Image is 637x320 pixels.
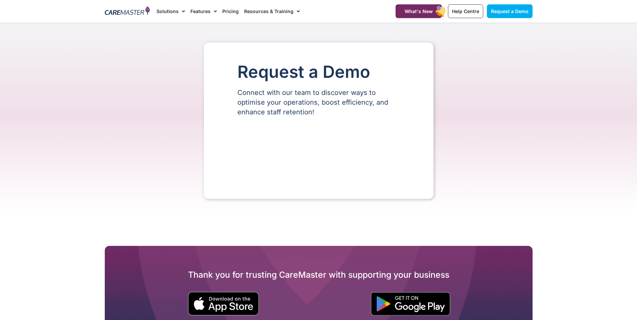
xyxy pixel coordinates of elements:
img: "Get is on" Black Google play button. [371,292,450,316]
p: Connect with our team to discover ways to optimise your operations, boost efficiency, and enhance... [237,88,400,117]
a: What's New [396,4,442,18]
span: Help Centre [452,8,479,14]
img: CareMaster Logo [105,6,150,16]
iframe: Form 0 [237,128,400,179]
h2: Thank you for trusting CareMaster with supporting your business [105,269,533,280]
a: Help Centre [448,4,483,18]
a: Request a Demo [487,4,533,18]
img: small black download on the apple app store button. [188,292,259,316]
span: What's New [405,8,433,14]
span: Request a Demo [491,8,529,14]
h1: Request a Demo [237,63,400,81]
